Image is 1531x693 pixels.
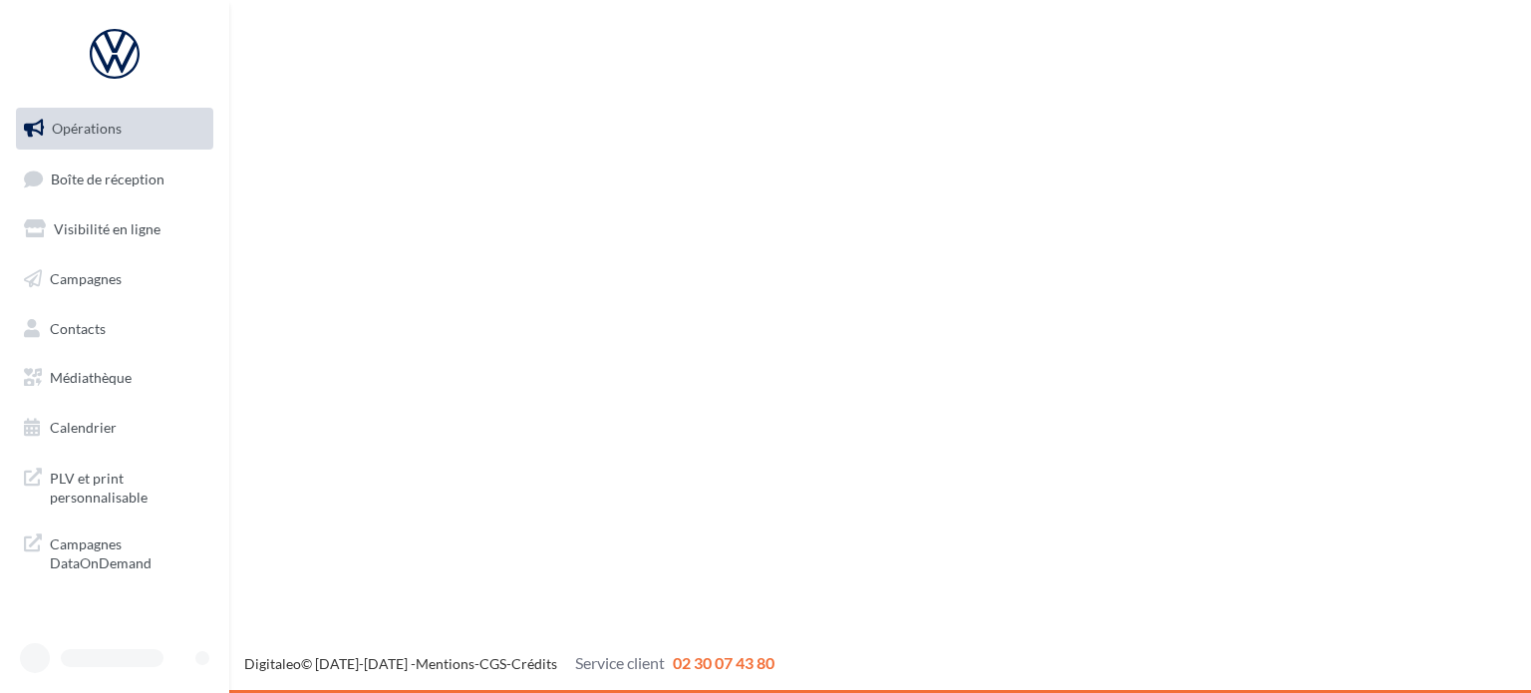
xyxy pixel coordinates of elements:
a: Opérations [12,108,217,150]
span: PLV et print personnalisable [50,465,205,508]
a: Campagnes [12,258,217,300]
a: CGS [479,655,506,672]
span: Boîte de réception [51,170,164,186]
a: Contacts [12,308,217,350]
a: Boîte de réception [12,158,217,200]
a: Calendrier [12,407,217,449]
span: Calendrier [50,419,117,436]
a: Digitaleo [244,655,301,672]
span: 02 30 07 43 80 [673,653,774,672]
a: PLV et print personnalisable [12,457,217,516]
a: Crédits [511,655,557,672]
span: Campagnes [50,270,122,287]
span: © [DATE]-[DATE] - - - [244,655,774,672]
a: Visibilité en ligne [12,208,217,250]
span: Médiathèque [50,369,132,386]
span: Service client [575,653,665,672]
span: Contacts [50,319,106,336]
span: Visibilité en ligne [54,220,160,237]
span: Opérations [52,120,122,137]
span: Campagnes DataOnDemand [50,530,205,573]
a: Campagnes DataOnDemand [12,522,217,581]
a: Mentions [416,655,474,672]
a: Médiathèque [12,357,217,399]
